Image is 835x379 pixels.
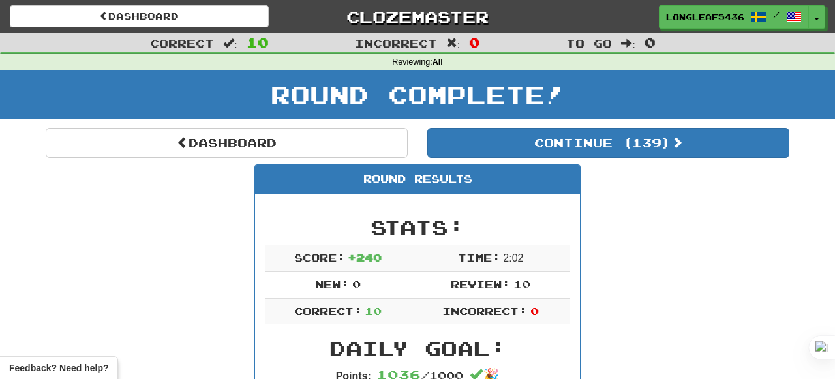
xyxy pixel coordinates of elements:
span: Review: [451,278,510,290]
div: Round Results [255,165,580,194]
span: : [446,38,461,49]
span: Time: [458,251,500,264]
span: Correct: [294,305,362,317]
strong: All [433,57,443,67]
a: Dashboard [10,5,269,27]
span: 10 [247,35,269,50]
span: 0 [352,278,361,290]
h1: Round Complete! [5,82,830,108]
span: 2 : 0 2 [503,252,523,264]
span: New: [315,278,349,290]
span: To go [566,37,612,50]
h2: Daily Goal: [265,337,570,359]
span: / [773,10,780,20]
span: Correct [150,37,214,50]
span: : [223,38,237,49]
a: Clozemaster [288,5,547,28]
span: 0 [530,305,539,317]
a: Dashboard [46,128,408,158]
span: LongLeaf5436 [666,11,744,23]
span: Incorrect: [442,305,527,317]
span: 10 [365,305,382,317]
button: Continue (139) [427,128,789,158]
span: Open feedback widget [9,361,108,374]
span: : [621,38,635,49]
span: + 240 [348,251,382,264]
span: 0 [645,35,656,50]
span: Incorrect [355,37,437,50]
span: 10 [513,278,530,290]
a: LongLeaf5436 / [659,5,809,29]
h2: Stats: [265,217,570,238]
span: 0 [469,35,480,50]
span: Score: [294,251,345,264]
